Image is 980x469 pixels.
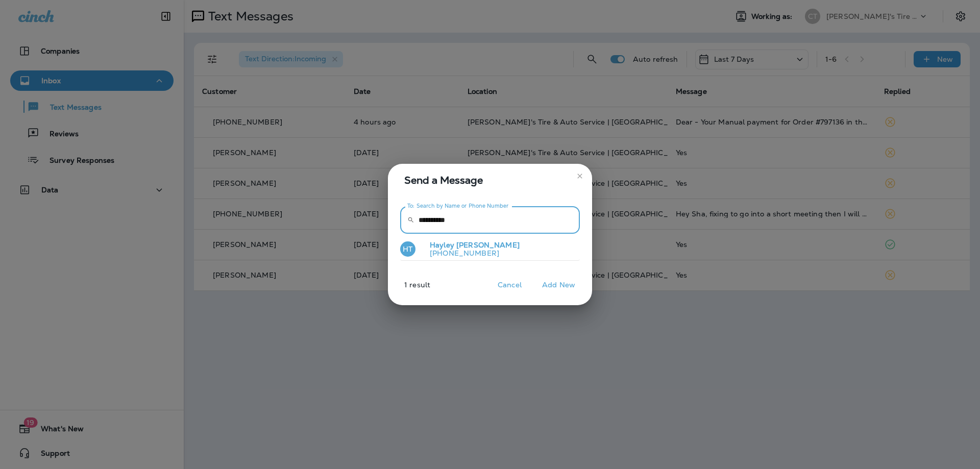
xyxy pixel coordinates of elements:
button: Add New [537,277,580,293]
label: To: Search by Name or Phone Number [407,202,509,210]
button: HTHayley [PERSON_NAME][PHONE_NUMBER] [400,238,580,261]
p: 1 result [384,281,430,297]
p: [PHONE_NUMBER] [422,249,520,257]
button: Cancel [491,277,529,293]
button: close [572,168,588,184]
span: Send a Message [404,172,580,188]
div: HT [400,241,415,257]
span: [PERSON_NAME] [456,240,520,250]
span: Hayley [430,240,454,250]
